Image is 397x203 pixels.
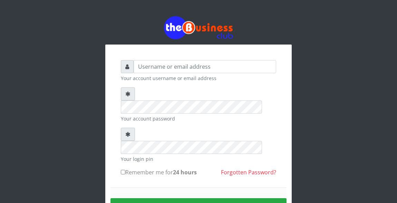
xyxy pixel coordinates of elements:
[121,155,276,163] small: Your login pin
[134,60,276,73] input: Username or email address
[121,75,276,82] small: Your account username or email address
[121,168,197,176] label: Remember me for
[121,170,125,174] input: Remember me for24 hours
[221,168,276,176] a: Forgotten Password?
[121,115,276,122] small: Your account password
[173,168,197,176] b: 24 hours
